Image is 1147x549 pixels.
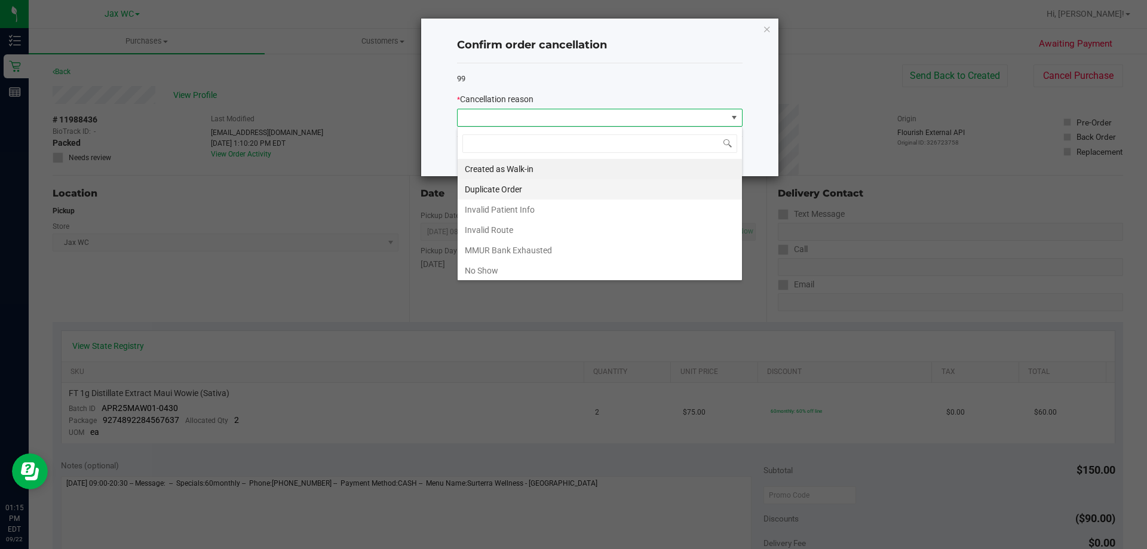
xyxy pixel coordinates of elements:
[458,260,742,281] li: No Show
[460,94,533,104] span: Cancellation reason
[457,74,465,83] span: 99
[458,240,742,260] li: MMUR Bank Exhausted
[763,22,771,36] button: Close
[457,38,743,53] h4: Confirm order cancellation
[458,220,742,240] li: Invalid Route
[458,179,742,200] li: Duplicate Order
[12,453,48,489] iframe: Resource center
[458,159,742,179] li: Created as Walk-in
[458,200,742,220] li: Invalid Patient Info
